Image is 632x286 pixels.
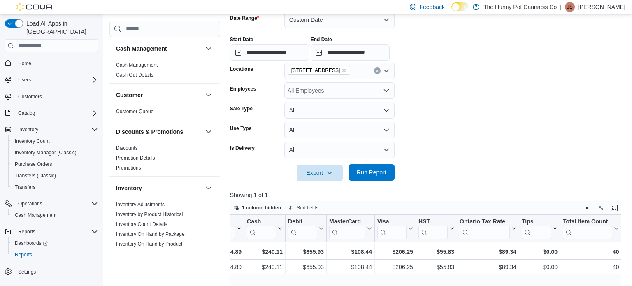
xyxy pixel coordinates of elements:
a: Inventory On Hand by Package [116,231,185,237]
a: Inventory Manager (Classic) [12,148,80,158]
span: Catalog [15,108,98,118]
p: [PERSON_NAME] [578,2,625,12]
span: [STREET_ADDRESS] [291,66,340,74]
div: Transaction Average [174,218,235,226]
div: $89.34 [460,262,516,272]
a: Inventory by Product Historical [116,212,183,217]
div: $108.44 [329,262,372,272]
div: $55.83 [418,262,454,272]
button: Transfers [8,181,101,193]
div: Debit [288,218,317,226]
button: Customers [2,91,101,102]
span: Users [15,75,98,85]
span: Transfers [12,182,98,192]
a: Settings [15,267,39,277]
a: Transfers (Classic) [12,171,59,181]
span: 1 column hidden [242,205,281,211]
span: Inventory [18,126,38,133]
label: End Date [311,36,332,43]
div: $0.00 [522,247,558,257]
h3: Customer [116,91,143,99]
div: HST [418,218,448,239]
button: Catalog [2,107,101,119]
span: Customer Queue [116,108,153,115]
div: $55.83 [418,247,454,257]
button: Discounts & Promotions [116,128,202,136]
div: 40 [563,247,619,257]
span: Load All Apps in [GEOGRAPHIC_DATA] [23,19,98,36]
h3: Discounts & Promotions [116,128,183,136]
button: Ontario Tax Rate [460,218,516,239]
a: Inventory Count Details [116,221,167,227]
a: Dashboards [8,237,101,249]
span: Sort fields [297,205,318,211]
button: Inventory [204,183,214,193]
span: Purchase Orders [15,161,52,167]
div: Debit [288,218,317,239]
button: Customer [116,91,202,99]
a: Cash Management [116,62,158,68]
label: Use Type [230,125,251,132]
span: Operations [18,200,42,207]
button: All [284,102,395,119]
span: Dashboards [15,240,48,246]
span: Feedback [420,3,445,11]
span: Transfers (Classic) [15,172,56,179]
a: Promotion Details [116,155,155,161]
span: Inventory Adjustments [116,201,165,208]
a: Customer Queue [116,109,153,114]
div: 40 [563,262,619,272]
button: Keyboard shortcuts [583,203,593,213]
span: Home [15,58,98,68]
a: Reports [12,250,35,260]
button: Customer [204,90,214,100]
div: $655.93 [288,262,324,272]
button: Export [297,165,343,181]
button: Inventory Manager (Classic) [8,147,101,158]
span: Inventory Count [15,138,50,144]
div: MasterCard [329,218,365,239]
a: Cash Management [12,210,60,220]
button: Users [15,75,34,85]
button: Reports [2,226,101,237]
span: Inventory On Hand by Package [116,231,185,237]
span: Catalog [18,110,35,116]
span: Export [302,165,338,181]
div: Customer [109,107,220,120]
span: Inventory [15,125,98,135]
button: Cash Management [8,209,101,221]
label: Sale Type [230,105,253,112]
button: Settings [2,265,101,277]
div: Tips [522,218,551,239]
span: Transfers (Classic) [12,171,98,181]
button: Cash Management [116,44,202,53]
button: MasterCard [329,218,372,239]
button: Users [2,74,101,86]
span: JS [567,2,573,12]
button: Remove 2500 Hurontario St from selection in this group [342,68,346,73]
a: Inventory Adjustments [116,202,165,207]
button: Visa [377,218,413,239]
a: Cash Out Details [116,72,153,78]
button: Transfers (Classic) [8,170,101,181]
div: $0.00 [522,262,558,272]
div: $206.25 [377,262,413,272]
button: Home [2,57,101,69]
span: Promotions [116,165,141,171]
span: Inventory Manager (Classic) [12,148,98,158]
button: Inventory [2,124,101,135]
button: 1 column hidden [230,203,284,213]
button: HST [418,218,454,239]
div: HST [418,218,448,226]
label: Date Range [230,15,259,21]
button: Custom Date [284,12,395,28]
button: Cash Management [204,44,214,53]
span: Inventory Transactions [116,251,166,257]
a: Inventory On Hand by Product [116,241,182,247]
button: Reports [8,249,101,260]
button: Open list of options [383,87,390,94]
span: Cash Management [12,210,98,220]
span: Operations [15,199,98,209]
